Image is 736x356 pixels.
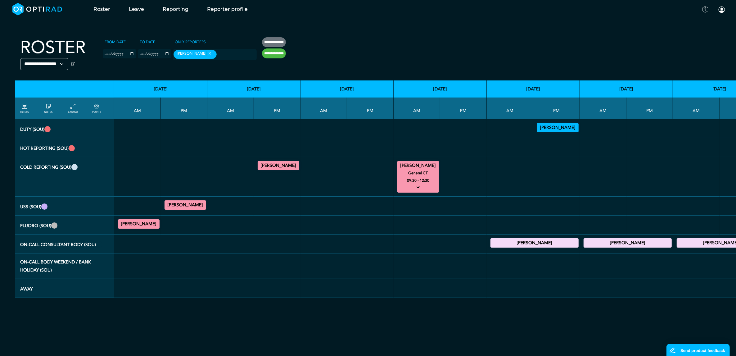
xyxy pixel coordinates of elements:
i: open to allocation [416,184,420,192]
h2: Roster [20,37,86,58]
summary: [PERSON_NAME] [165,201,205,209]
th: PM [254,98,300,119]
input: null [218,52,249,57]
div: General US 13:00 - 17:00 [165,200,206,210]
th: AM [300,98,347,119]
summary: [PERSON_NAME] [538,124,578,131]
th: AM [394,98,440,119]
button: Remove item: '8f6c46f2-3453-42a8-890f-0d052f8d4a0f' [206,51,213,56]
div: On-Call Consultant Body 17:00 - 21:00 [584,238,672,248]
th: PM [626,98,673,119]
div: General CT 09:30 - 12:30 [397,161,439,193]
a: collapse/expand entries [68,103,78,114]
th: PM [533,98,580,119]
th: [DATE] [300,80,394,98]
th: Fluoro (SOU) [15,216,114,235]
th: AM [673,98,720,119]
img: brand-opti-rad-logos-blue-and-white-d2f68631ba2948856bd03f2d395fb146ddc8fb01b4b6e9315ea85fa773367... [12,3,62,16]
th: Away [15,279,114,298]
th: AM [580,98,626,119]
th: [DATE] [394,80,487,98]
label: From date [103,37,128,47]
summary: [PERSON_NAME] [491,239,578,247]
th: On-Call Body Weekend / Bank Holiday (SOU) [15,253,114,279]
summary: [PERSON_NAME] [119,220,159,228]
th: [DATE] [580,80,673,98]
small: 09:30 - 12:30 [407,177,429,184]
div: On-Call Consultant Body 17:00 - 21:00 [490,238,579,248]
label: Only Reporters [173,37,208,47]
th: Duty (SOU) [15,119,114,138]
label: To date [138,37,157,47]
th: Cold Reporting (SOU) [15,157,114,197]
th: [DATE] [114,80,207,98]
summary: [PERSON_NAME] [259,162,298,169]
th: PM [347,98,394,119]
th: Hot Reporting (SOU) [15,138,114,157]
th: [DATE] [487,80,580,98]
div: Vetting (30 PF Points) 13:00 - 17:00 [537,123,579,132]
div: General CT 13:00 - 17:30 [258,161,299,170]
a: FILTERS [20,103,29,114]
th: [DATE] [207,80,300,98]
th: AM [114,98,161,119]
th: On-Call Consultant Body (SOU) [15,235,114,253]
th: PM [161,98,207,119]
th: AM [487,98,533,119]
a: collapse/expand expected points [92,103,101,114]
a: show/hide notes [44,103,52,114]
th: PM [440,98,487,119]
th: AM [207,98,254,119]
th: USS (SOU) [15,197,114,216]
small: General CT [395,169,442,177]
div: [PERSON_NAME] [174,50,217,59]
summary: [PERSON_NAME] [398,162,438,169]
summary: [PERSON_NAME] [585,239,671,247]
div: FLU General Adult 10:00 - 13:00 [118,219,160,229]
